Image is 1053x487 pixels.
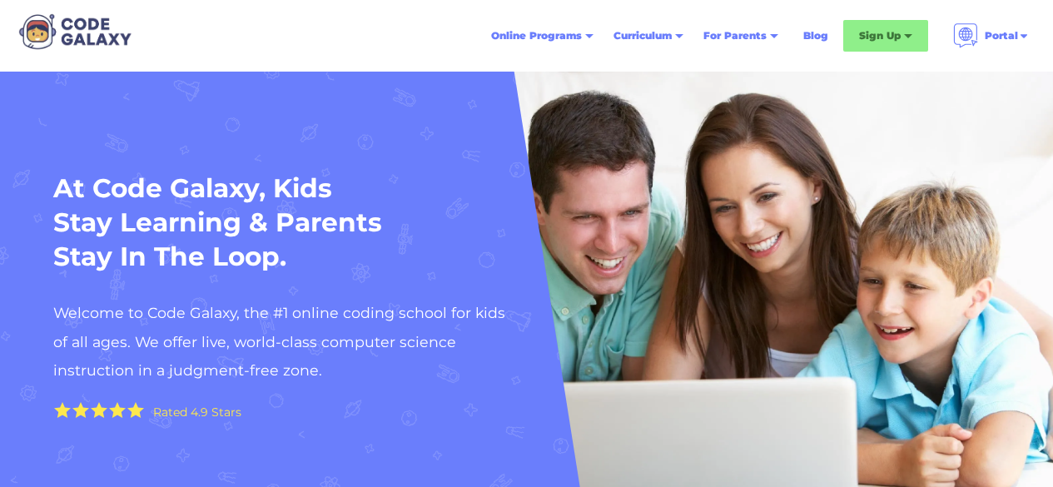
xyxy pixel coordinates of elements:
div: Rated 4.9 Stars [153,406,241,418]
img: Yellow Star - the Code Galaxy [91,402,107,418]
h2: Welcome to Code Galaxy, the #1 online coding school for kids of all ages. We offer live, world-cl... [53,299,519,385]
div: Sign Up [859,27,901,44]
a: Blog [793,21,838,51]
div: Online Programs [491,27,582,44]
h1: At Code Galaxy, Kids Stay Learning & Parents Stay In The Loop. [53,171,387,275]
img: Yellow Star - the Code Galaxy [127,402,144,418]
img: Yellow Star - the Code Galaxy [72,402,89,418]
div: Curriculum [613,27,672,44]
img: Yellow Star - the Code Galaxy [54,402,71,418]
img: Yellow Star - the Code Galaxy [109,402,126,418]
div: Portal [985,27,1018,44]
div: For Parents [703,27,767,44]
